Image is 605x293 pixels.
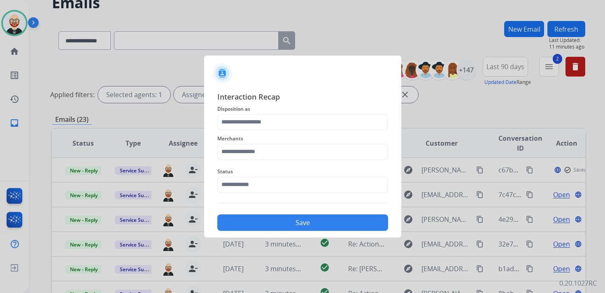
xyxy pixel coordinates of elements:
[217,134,388,144] span: Merchants
[212,63,232,83] img: contactIcon
[217,214,388,231] button: Save
[217,167,388,177] span: Status
[559,278,597,288] p: 0.20.1027RC
[217,91,388,104] span: Interaction Recap
[217,104,388,114] span: Disposition as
